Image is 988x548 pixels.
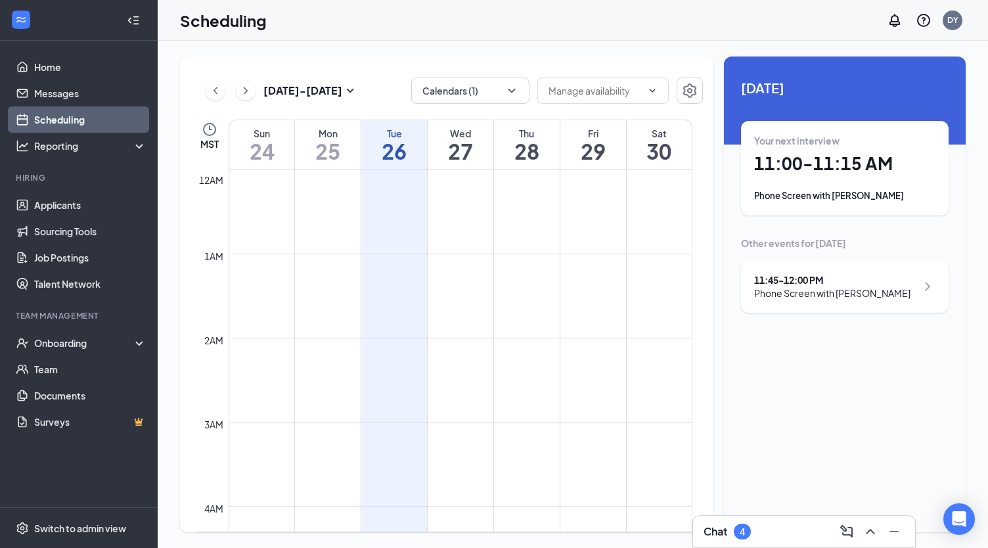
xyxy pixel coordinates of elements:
svg: ChevronRight [239,83,252,99]
button: ChevronLeft [206,81,225,101]
div: 4 [740,526,745,537]
div: Switch to admin view [34,522,126,535]
button: Minimize [884,521,905,542]
svg: ChevronUp [863,524,878,539]
button: ChevronRight [236,81,256,101]
div: 11:45 - 12:00 PM [754,273,910,286]
a: Documents [34,382,146,409]
div: Sat [627,127,692,140]
div: Phone Screen with [PERSON_NAME] [754,286,910,300]
a: August 28, 2025 [494,120,560,169]
a: Team [34,356,146,382]
div: Other events for [DATE] [741,237,949,250]
button: ComposeMessage [836,521,857,542]
svg: ChevronDown [647,85,658,96]
svg: Clock [202,122,217,137]
div: Tue [361,127,427,140]
div: Thu [494,127,560,140]
svg: ChevronRight [920,279,935,294]
h1: 29 [560,140,626,162]
button: ChevronUp [860,521,881,542]
a: Sourcing Tools [34,218,146,244]
div: Onboarding [34,336,135,350]
svg: QuestionInfo [916,12,932,28]
svg: Settings [16,522,29,535]
a: August 27, 2025 [428,120,493,169]
a: Home [34,54,146,80]
div: Reporting [34,139,147,152]
a: Job Postings [34,244,146,271]
span: [DATE] [741,78,949,98]
svg: Analysis [16,139,29,152]
span: MST [200,137,219,150]
div: Open Intercom Messenger [943,503,975,535]
h1: 11:00 - 11:15 AM [754,152,935,175]
div: Your next interview [754,134,935,147]
svg: WorkstreamLogo [14,13,28,26]
a: August 29, 2025 [560,120,626,169]
a: SurveysCrown [34,409,146,435]
svg: ChevronDown [505,84,518,97]
svg: ChevronLeft [209,83,222,99]
input: Manage availability [549,83,642,98]
h1: Scheduling [180,9,267,32]
div: Phone Screen with [PERSON_NAME] [754,189,935,202]
h3: [DATE] - [DATE] [263,83,342,98]
a: August 30, 2025 [627,120,692,169]
a: Talent Network [34,271,146,297]
h1: 28 [494,140,560,162]
div: Wed [428,127,493,140]
div: Team Management [16,310,144,321]
a: August 25, 2025 [295,120,361,169]
div: DY [947,14,958,26]
div: Sun [229,127,294,140]
svg: Minimize [886,524,902,539]
a: August 26, 2025 [361,120,427,169]
h1: 30 [627,140,692,162]
div: Fri [560,127,626,140]
h1: 27 [428,140,493,162]
svg: UserCheck [16,336,29,350]
svg: SmallChevronDown [342,83,358,99]
a: Scheduling [34,106,146,133]
div: Mon [295,127,361,140]
h1: 25 [295,140,361,162]
svg: Settings [682,83,698,99]
div: 1am [202,249,226,263]
div: 3am [202,417,226,432]
a: Messages [34,80,146,106]
div: 4am [202,501,226,516]
button: Calendars (1)ChevronDown [411,78,529,104]
svg: ComposeMessage [839,524,855,539]
h1: 26 [361,140,427,162]
a: August 24, 2025 [229,120,294,169]
svg: Notifications [887,12,903,28]
div: 2am [202,333,226,348]
a: Applicants [34,192,146,218]
div: 12am [196,173,226,187]
svg: Collapse [127,14,140,27]
div: Hiring [16,172,144,183]
h1: 24 [229,140,294,162]
button: Settings [677,78,703,104]
h3: Chat [704,524,727,539]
